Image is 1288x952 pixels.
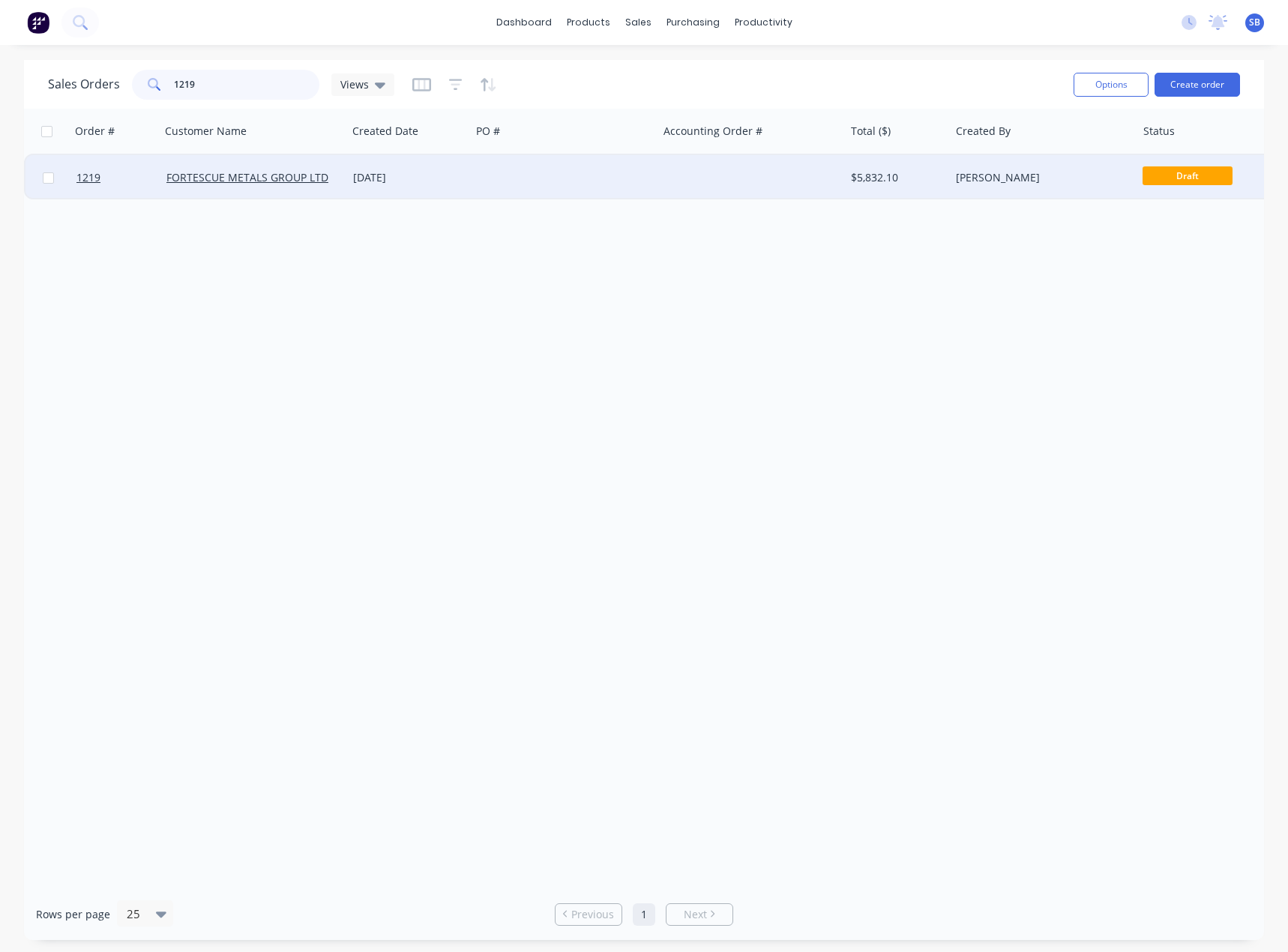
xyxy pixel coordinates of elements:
[851,170,939,185] div: $5,832.10
[571,907,614,922] span: Previous
[27,11,49,34] img: Factory
[659,11,727,34] div: purchasing
[48,77,120,91] h1: Sales Orders
[851,124,891,139] div: Total ($)
[174,70,320,100] input: Search...
[353,170,465,185] div: [DATE]
[549,903,739,926] ul: Pagination
[556,907,622,922] a: Previous page
[666,907,732,922] a: Next page
[618,11,659,34] div: sales
[165,124,247,139] div: Customer Name
[76,155,166,200] a: 1219
[166,170,328,184] a: FORTESCUE METALS GROUP LTD
[1249,16,1260,29] span: SB
[1143,166,1233,185] span: Draft
[1143,124,1175,139] div: Status
[956,170,1122,185] div: [PERSON_NAME]
[633,903,655,926] a: Page 1 is your current page
[663,124,762,139] div: Accounting Order #
[76,170,100,185] span: 1219
[75,124,115,139] div: Order #
[489,11,559,34] a: dashboard
[352,124,418,139] div: Created Date
[559,11,618,34] div: products
[36,907,110,922] span: Rows per page
[340,76,369,92] span: Views
[727,11,800,34] div: productivity
[476,124,500,139] div: PO #
[1074,73,1149,97] button: Options
[684,907,707,922] span: Next
[1155,73,1240,97] button: Create order
[956,124,1011,139] div: Created By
